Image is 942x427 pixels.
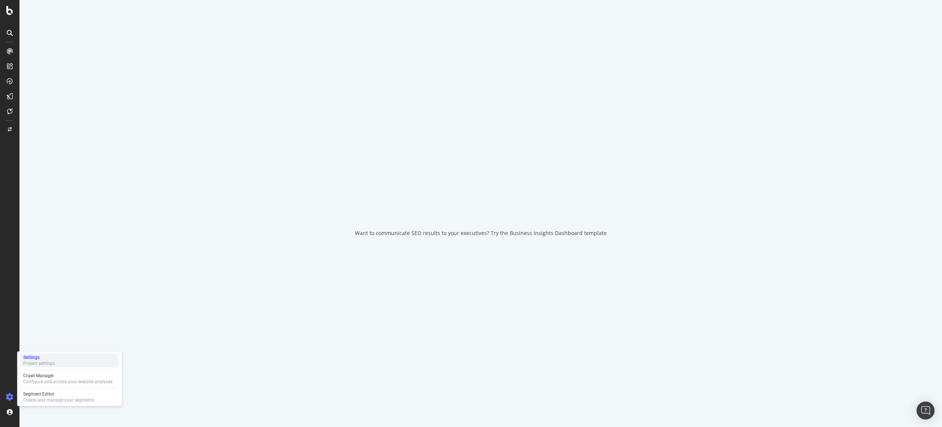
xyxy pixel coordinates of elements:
div: Open Intercom Messenger [917,402,935,420]
a: SettingsProject settings [20,354,119,367]
div: Want to communicate SEO results to your executives? Try the Business Insights Dashboard template [355,229,607,237]
div: Create and manage your segments [23,397,94,403]
div: animation [454,190,508,217]
div: Crawl Manager [23,373,113,379]
a: Crawl ManagerConfigure and access your website analyses [20,372,119,385]
div: Segment Editor [23,391,94,397]
div: Configure and access your website analyses [23,379,113,385]
div: Settings [23,354,55,360]
div: Project settings [23,360,55,366]
a: Segment EditorCreate and manage your segments [20,390,119,404]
